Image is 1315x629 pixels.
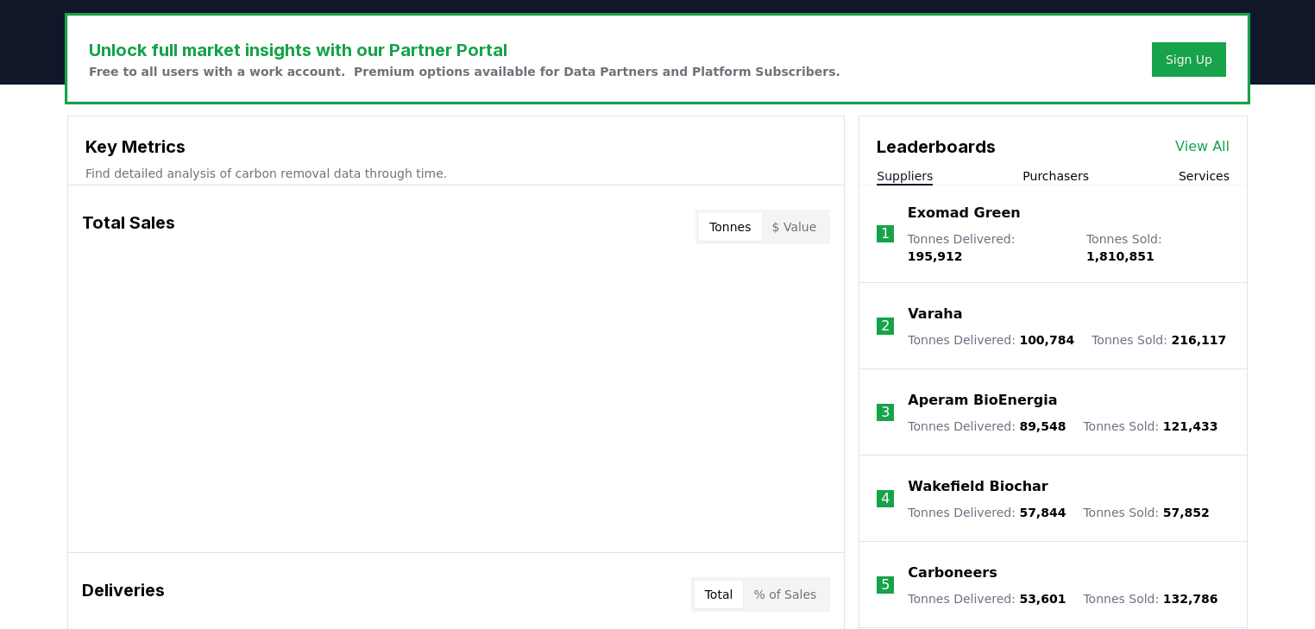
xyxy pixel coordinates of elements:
[89,37,840,63] h3: Unlock full market insights with our Partner Portal
[1163,419,1218,433] span: 121,433
[877,134,996,160] h3: Leaderboards
[1152,42,1226,77] button: Sign Up
[908,390,1057,411] a: Aperam BioEnergia
[1092,331,1226,349] p: Tonnes Sold :
[881,316,890,337] p: 2
[695,581,744,608] button: Total
[908,590,1066,607] p: Tonnes Delivered :
[743,581,827,608] button: % of Sales
[85,165,827,182] p: Find detailed analysis of carbon removal data through time.
[1163,592,1218,606] span: 132,786
[908,563,997,583] a: Carboneers
[881,488,890,509] p: 4
[1166,51,1212,68] a: Sign Up
[881,575,890,595] p: 5
[1086,230,1230,265] p: Tonnes Sold :
[908,476,1048,497] a: Wakefield Biochar
[82,210,175,244] h3: Total Sales
[699,213,761,241] button: Tonnes
[1019,333,1074,347] span: 100,784
[1019,506,1066,519] span: 57,844
[762,213,827,241] button: $ Value
[908,418,1066,435] p: Tonnes Delivered :
[1083,504,1209,521] p: Tonnes Sold :
[908,504,1066,521] p: Tonnes Delivered :
[1022,167,1089,185] button: Purchasers
[1175,136,1230,157] a: View All
[1171,333,1226,347] span: 216,117
[877,167,933,185] button: Suppliers
[881,223,890,244] p: 1
[1019,419,1066,433] span: 89,548
[1163,506,1210,519] span: 57,852
[908,203,1021,223] a: Exomad Green
[85,134,827,160] h3: Key Metrics
[908,331,1074,349] p: Tonnes Delivered :
[89,63,840,80] p: Free to all users with a work account. Premium options available for Data Partners and Platform S...
[1083,590,1217,607] p: Tonnes Sold :
[908,304,962,324] a: Varaha
[1083,418,1217,435] p: Tonnes Sold :
[908,230,1069,265] p: Tonnes Delivered :
[881,402,890,423] p: 3
[1086,249,1155,263] span: 1,810,851
[1019,592,1066,606] span: 53,601
[82,577,165,612] h3: Deliveries
[1179,167,1230,185] button: Services
[908,249,963,263] span: 195,912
